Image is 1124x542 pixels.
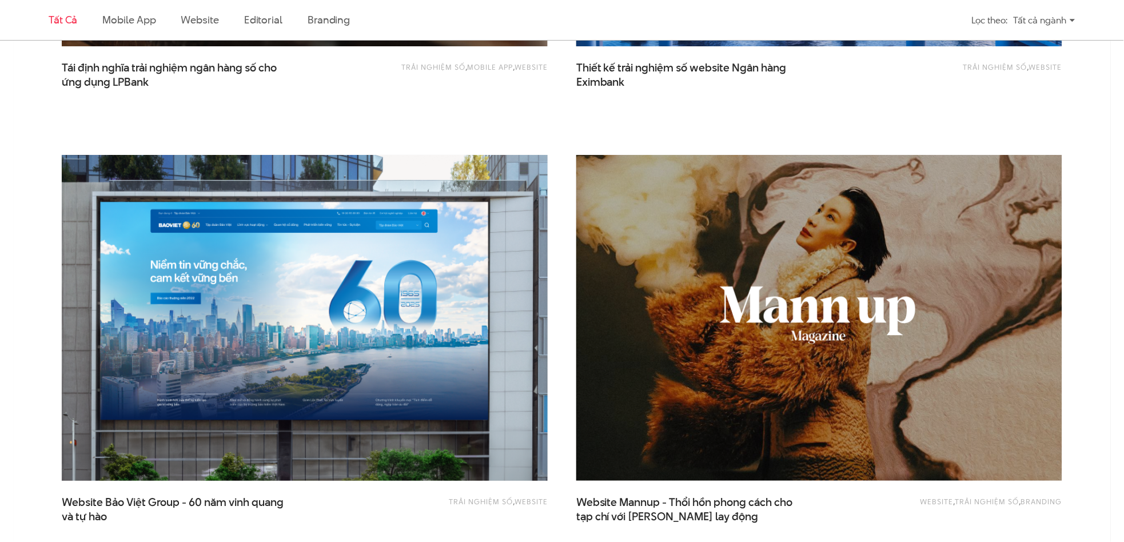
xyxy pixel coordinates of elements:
[401,62,465,72] a: Trải nghiệm số
[576,509,759,524] span: tạp chí với [PERSON_NAME] lay động
[576,495,805,524] span: Website Mannup - Thổi hồn phong cách cho
[576,495,805,524] a: Website Mannup - Thổi hồn phong cách chotạp chí với [PERSON_NAME] lay động
[244,13,282,27] a: Editorial
[576,155,1062,481] img: website Mann up
[308,13,350,27] a: Branding
[1014,10,1075,30] div: Tất cả ngành
[868,61,1062,83] div: ,
[972,10,1008,30] div: Lọc theo:
[353,495,548,518] div: ,
[353,61,548,83] div: , ,
[62,75,149,90] span: ứng dụng LPBank
[576,61,805,89] span: Thiết kế trải nghiệm số website Ngân hàng
[963,62,1027,72] a: Trải nghiệm số
[515,496,548,507] a: Website
[449,496,513,507] a: Trải nghiệm số
[62,495,290,524] span: Website Bảo Việt Group - 60 năm vinh quang
[49,13,77,27] a: Tất cả
[920,496,954,507] a: Website
[868,495,1062,518] div: , ,
[181,13,219,27] a: Website
[576,61,805,89] a: Thiết kế trải nghiệm số website Ngân hàngEximbank
[62,495,290,524] a: Website Bảo Việt Group - 60 năm vinh quangvà tự hào
[515,62,548,72] a: Website
[62,61,290,89] span: Tái định nghĩa trải nghiệm ngân hàng số cho
[62,61,290,89] a: Tái định nghĩa trải nghiệm ngân hàng số choứng dụng LPBank
[955,496,1019,507] a: Trải nghiệm số
[62,509,107,524] span: và tự hào
[467,62,513,72] a: Mobile app
[576,75,625,90] span: Eximbank
[102,13,156,27] a: Mobile app
[1029,62,1062,72] a: Website
[1021,496,1062,507] a: Branding
[38,139,572,497] img: BaoViet 60 năm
